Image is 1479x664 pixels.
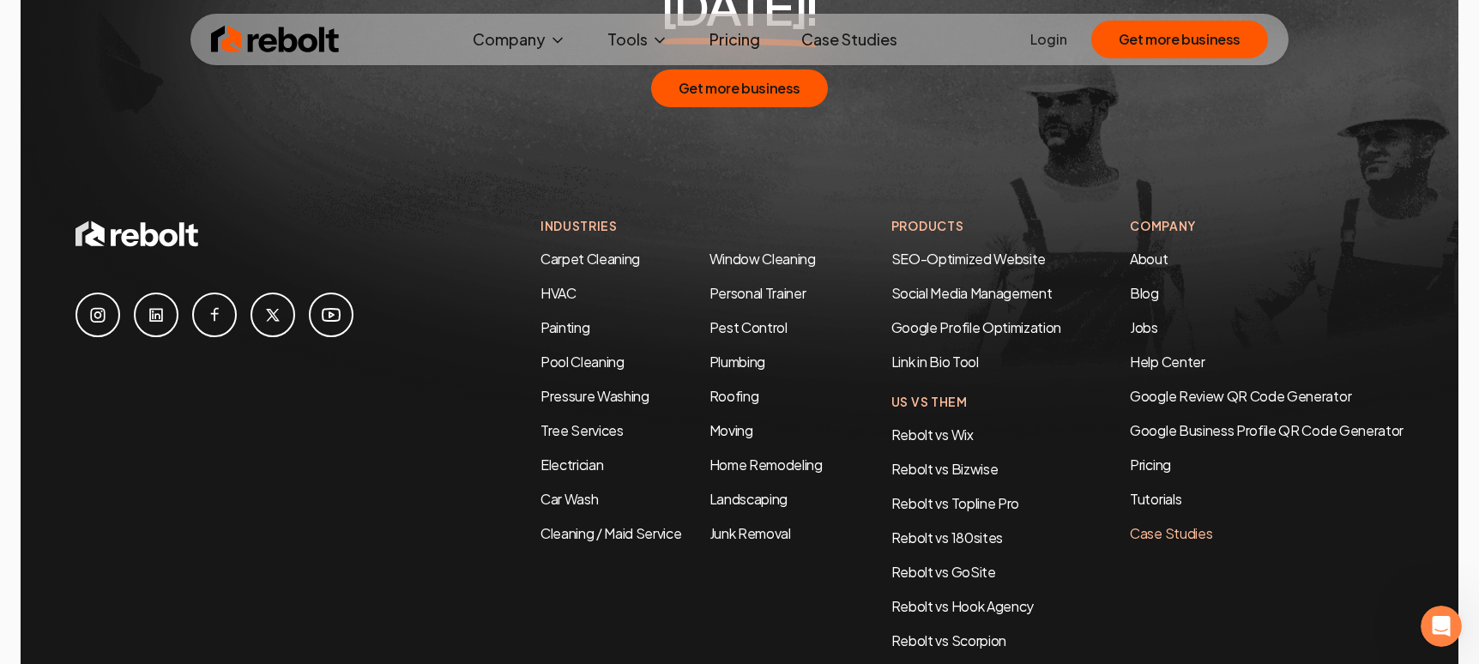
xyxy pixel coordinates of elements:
[891,460,999,478] a: Rebolt vs Bizwise
[891,528,1003,546] a: Rebolt vs 180sites
[1130,250,1168,268] a: About
[171,100,184,113] img: tab_keywords_by_traffic_grey.svg
[891,597,1034,615] a: Rebolt vs Hook Agency
[459,22,580,57] button: Company
[1130,217,1404,235] h4: Company
[27,45,41,58] img: website_grey.svg
[788,22,911,57] a: Case Studies
[65,101,154,112] div: Domain Overview
[190,101,289,112] div: Keywords by Traffic
[891,426,974,444] a: Rebolt vs Wix
[709,456,823,474] a: Home Remodeling
[709,421,753,439] a: Moving
[709,353,765,371] a: Plumbing
[540,318,589,336] a: Painting
[1421,606,1462,647] iframe: Intercom live chat
[891,563,996,581] a: Rebolt vs GoSite
[1130,353,1204,371] a: Help Center
[891,393,1061,411] h4: Us Vs Them
[891,217,1061,235] h4: Products
[1130,523,1404,544] a: Case Studies
[709,318,788,336] a: Pest Control
[45,45,189,58] div: Domain: [DOMAIN_NAME]
[1130,318,1158,336] a: Jobs
[709,387,759,405] a: Roofing
[46,100,60,113] img: tab_domain_overview_orange.svg
[540,490,598,508] a: Car Wash
[1130,421,1404,439] a: Google Business Profile QR Code Generator
[1130,284,1159,302] a: Blog
[594,22,682,57] button: Tools
[540,456,603,474] a: Electrician
[709,250,816,268] a: Window Cleaning
[891,250,1046,268] a: SEO-Optimized Website
[1030,29,1067,50] a: Login
[540,353,625,371] a: Pool Cleaning
[709,490,788,508] a: Landscaping
[891,318,1061,336] a: Google Profile Optimization
[891,353,979,371] a: Link in Bio Tool
[540,524,682,542] a: Cleaning / Maid Service
[651,69,828,107] button: Get more business
[1130,455,1404,475] a: Pricing
[1130,387,1351,405] a: Google Review QR Code Generator
[540,387,649,405] a: Pressure Washing
[540,250,640,268] a: Carpet Cleaning
[27,27,41,41] img: logo_orange.svg
[709,284,806,302] a: Personal Trainer
[1130,489,1404,510] a: Tutorials
[891,631,1006,649] a: Rebolt vs Scorpion
[696,22,774,57] a: Pricing
[709,524,791,542] a: Junk Removal
[540,217,823,235] h4: Industries
[1091,21,1268,58] button: Get more business
[540,284,577,302] a: HVAC
[891,284,1053,302] a: Social Media Management
[48,27,84,41] div: v 4.0.25
[540,421,624,439] a: Tree Services
[891,494,1019,512] a: Rebolt vs Topline Pro
[211,22,340,57] img: Rebolt Logo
